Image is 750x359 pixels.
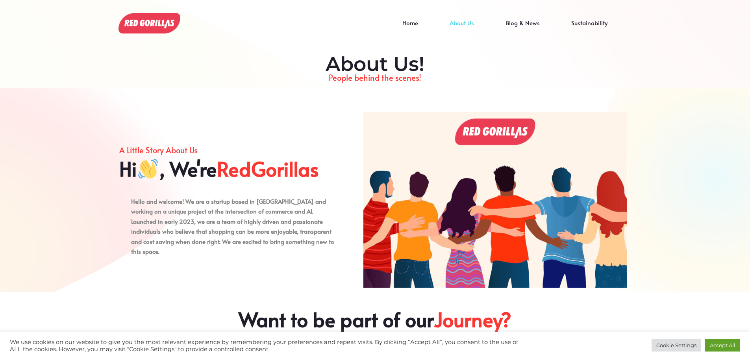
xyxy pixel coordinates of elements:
[123,71,627,84] p: People behind the scenes!
[155,331,596,344] p: Come build [DATE] with us!
[705,339,740,352] a: Accept All
[119,143,340,157] p: A Little Story About Us
[387,23,434,35] a: Home
[131,197,331,246] strong: Hello and welcome! We are a startup based in [GEOGRAPHIC_DATA] and working on a unique project at...
[490,23,556,35] a: Blog & News
[434,307,511,331] span: Journey?
[652,339,701,352] a: Cookie Settings
[434,23,490,35] a: About Us
[123,52,627,76] h2: About Us!
[138,159,158,179] img: 👋
[556,23,623,35] a: Sustainability
[363,112,627,288] img: About Us!
[119,157,340,180] h2: Hi , We're
[119,13,180,33] img: About Us!
[131,237,334,256] strong: . We are excited to bring something new to this space.
[217,157,319,180] span: RedGorillas
[155,307,596,331] h2: Want to be part of our
[10,339,521,353] div: We use cookies on our website to give you the most relevant experience by remembering your prefer...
